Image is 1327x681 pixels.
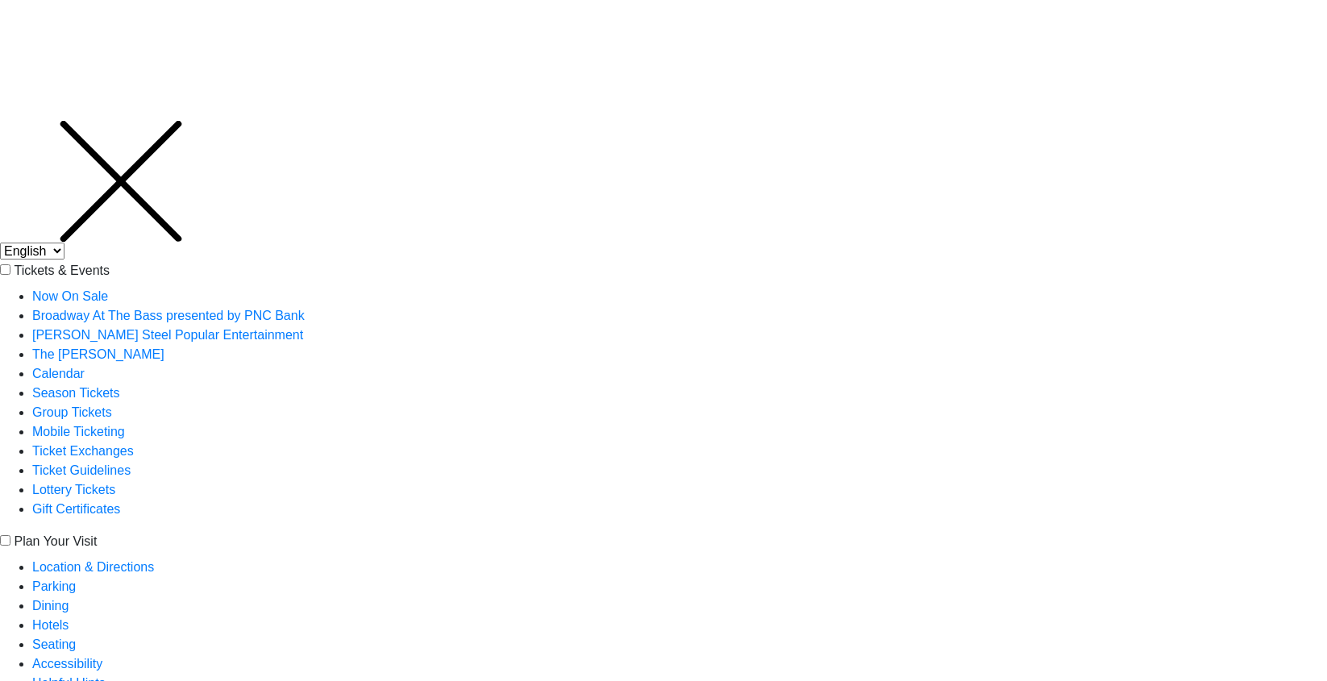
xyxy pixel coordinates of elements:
[32,347,164,361] a: The [PERSON_NAME]
[32,618,69,632] a: Hotels
[32,367,85,380] a: Calendar
[32,405,112,419] a: Group Tickets
[32,444,134,458] a: Ticket Exchanges
[32,579,76,593] a: Parking
[32,599,69,612] a: Dining
[14,261,110,280] label: Tickets & Events
[32,657,102,671] a: Accessibility
[32,289,108,303] a: Now On Sale
[32,463,131,477] a: Ticket Guidelines
[32,425,125,438] a: Mobile Ticketing
[32,502,120,516] a: Gift Certificates
[32,637,76,651] a: Seating
[32,386,120,400] a: Season Tickets
[32,309,305,322] a: Broadway At The Bass presented by PNC Bank
[32,328,303,342] a: [PERSON_NAME] Steel Popular Entertainment
[32,560,154,574] a: Location & Directions
[14,532,97,551] label: Plan Your Visit
[32,483,115,496] a: Lottery Tickets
